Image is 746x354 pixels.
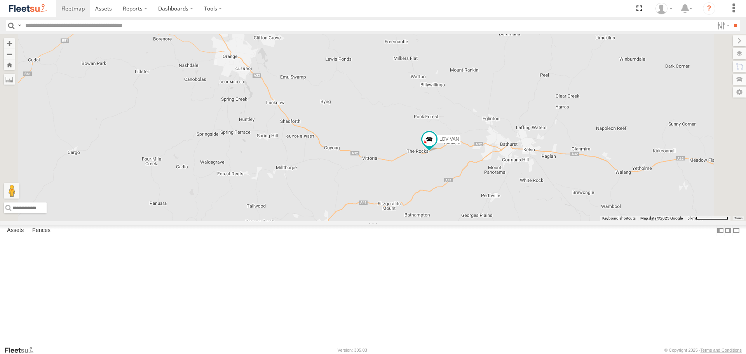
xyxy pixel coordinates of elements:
[4,183,19,199] button: Drag Pegman onto the map to open Street View
[733,87,746,98] label: Map Settings
[4,346,40,354] a: Visit our Website
[687,216,696,220] span: 5 km
[3,225,28,236] label: Assets
[716,225,724,236] label: Dock Summary Table to the Left
[4,38,15,49] button: Zoom in
[439,136,459,142] span: LDV VAN
[664,348,742,352] div: © Copyright 2025 -
[685,216,730,221] button: Map Scale: 5 km per 79 pixels
[734,216,743,220] a: Terms
[4,59,15,70] button: Zoom Home
[703,2,715,15] i: ?
[602,216,636,221] button: Keyboard shortcuts
[640,216,683,220] span: Map data ©2025 Google
[8,3,48,14] img: fleetsu-logo-horizontal.svg
[4,49,15,59] button: Zoom out
[338,348,367,352] div: Version: 305.03
[653,3,675,14] div: Stephanie Renton
[732,225,740,236] label: Hide Summary Table
[714,20,731,31] label: Search Filter Options
[724,225,732,236] label: Dock Summary Table to the Right
[28,225,54,236] label: Fences
[16,20,23,31] label: Search Query
[4,74,15,85] label: Measure
[701,348,742,352] a: Terms and Conditions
